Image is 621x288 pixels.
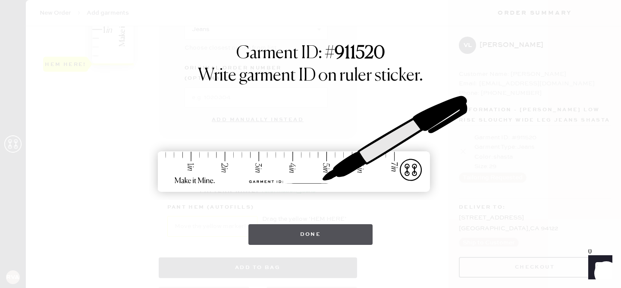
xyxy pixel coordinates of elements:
[335,45,385,62] strong: 911520
[248,224,373,245] button: Done
[236,43,385,66] h1: Garment ID: #
[580,249,617,286] iframe: Front Chat
[198,66,423,86] h1: Write garment ID on ruler sticker.
[149,73,472,216] img: ruler-sticker-sharpie.svg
